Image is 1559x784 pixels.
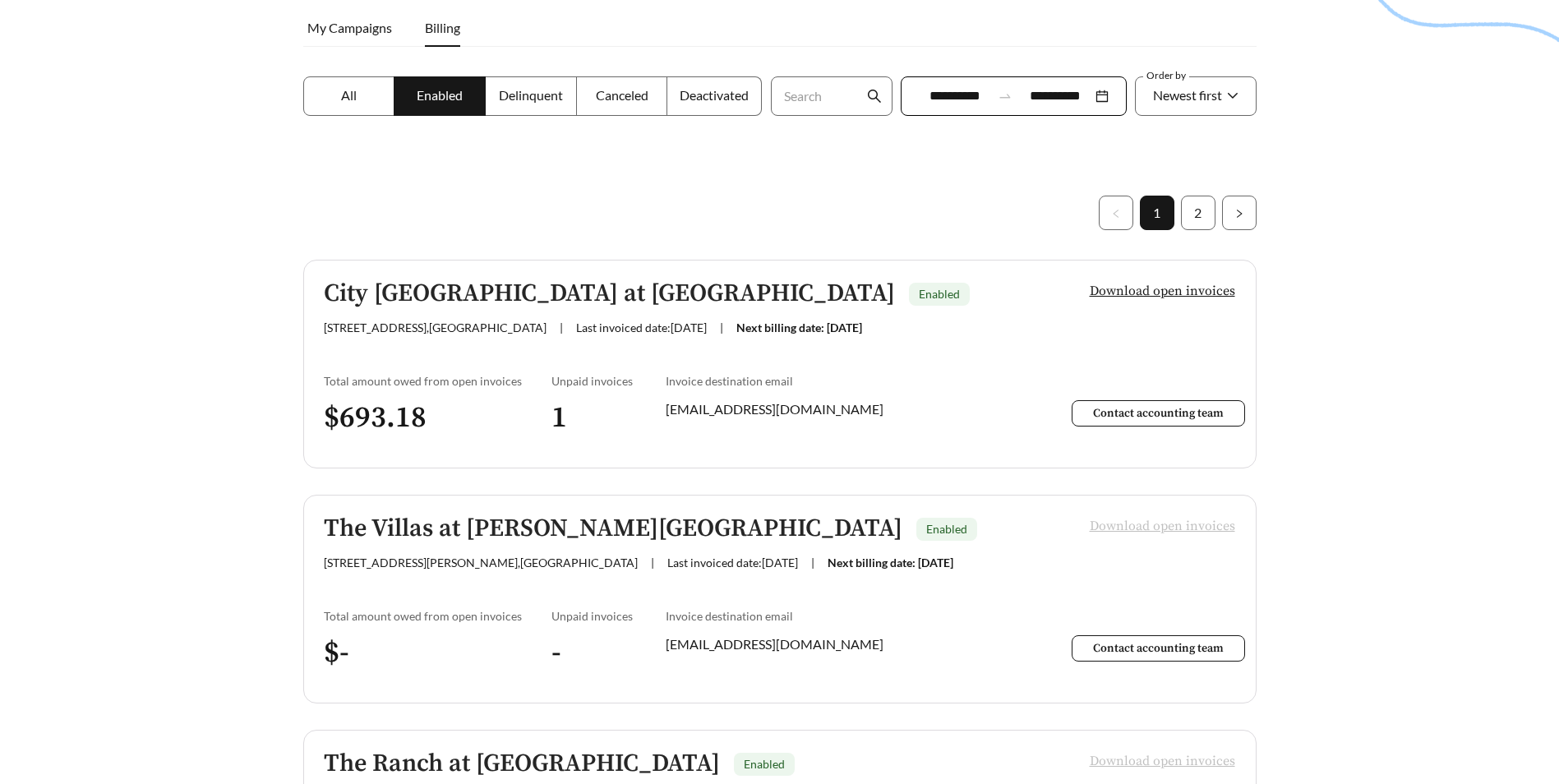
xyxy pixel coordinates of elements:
[1093,641,1224,656] span: Contact accounting team
[1111,209,1121,219] span: left
[651,556,654,570] span: |
[1099,196,1133,230] li: Previous Page
[307,20,392,35] span: My Campaigns
[324,515,902,542] h5: The Villas at [PERSON_NAME][GEOGRAPHIC_DATA]
[1077,512,1236,546] button: Download open invoices
[324,321,547,334] span: [STREET_ADDRESS] , [GEOGRAPHIC_DATA]
[324,399,552,436] h3: $ 693.18
[1093,406,1224,421] span: Contact accounting team
[666,609,1008,623] div: Invoice destination email
[551,634,666,671] h3: -
[1077,277,1236,311] button: Download open invoices
[1140,196,1174,230] li: 1
[1141,196,1174,229] a: 1
[303,495,1257,703] a: The Villas at [PERSON_NAME][GEOGRAPHIC_DATA]Enabled[STREET_ADDRESS][PERSON_NAME],[GEOGRAPHIC_DATA...
[998,89,1012,104] span: swap-right
[324,634,552,671] h3: $ -
[1181,196,1215,230] li: 2
[551,399,666,436] h3: 1
[324,280,895,307] h5: City [GEOGRAPHIC_DATA] at [GEOGRAPHIC_DATA]
[1077,747,1236,782] button: Download open invoices
[1182,196,1215,229] a: 2
[867,89,882,104] span: search
[499,87,563,103] span: Delinquent
[811,556,814,570] span: |
[324,374,552,388] div: Total amount owed from open invoices
[560,321,563,334] span: |
[341,87,357,103] span: All
[1072,635,1245,662] button: Contact accounting team
[666,634,1008,654] div: [EMAIL_ADDRESS][DOMAIN_NAME]
[1099,196,1133,230] button: left
[744,757,785,771] span: Enabled
[926,522,967,536] span: Enabled
[551,374,666,388] div: Unpaid invoices
[1072,400,1245,427] button: Contact accounting team
[303,260,1257,468] a: City [GEOGRAPHIC_DATA] at [GEOGRAPHIC_DATA]Enabled[STREET_ADDRESS],[GEOGRAPHIC_DATA]|Last invoice...
[998,89,1012,104] span: to
[425,20,460,35] span: Billing
[324,556,638,570] span: [STREET_ADDRESS][PERSON_NAME] , [GEOGRAPHIC_DATA]
[1234,209,1244,219] span: right
[576,321,707,334] span: Last invoiced date: [DATE]
[666,374,1008,388] div: Invoice destination email
[666,399,1008,419] div: [EMAIL_ADDRESS][DOMAIN_NAME]
[417,87,463,103] span: Enabled
[720,321,723,334] span: |
[828,556,953,570] span: Next billing date: [DATE]
[1153,87,1222,103] span: Newest first
[551,609,666,623] div: Unpaid invoices
[667,556,798,570] span: Last invoiced date: [DATE]
[596,87,648,103] span: Canceled
[1222,196,1257,230] li: Next Page
[919,287,960,301] span: Enabled
[1090,281,1235,301] span: Download open invoices
[324,609,552,623] div: Total amount owed from open invoices
[324,750,720,777] h5: The Ranch at [GEOGRAPHIC_DATA]
[1222,196,1257,230] button: right
[680,87,749,103] span: Deactivated
[736,321,862,334] span: Next billing date: [DATE]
